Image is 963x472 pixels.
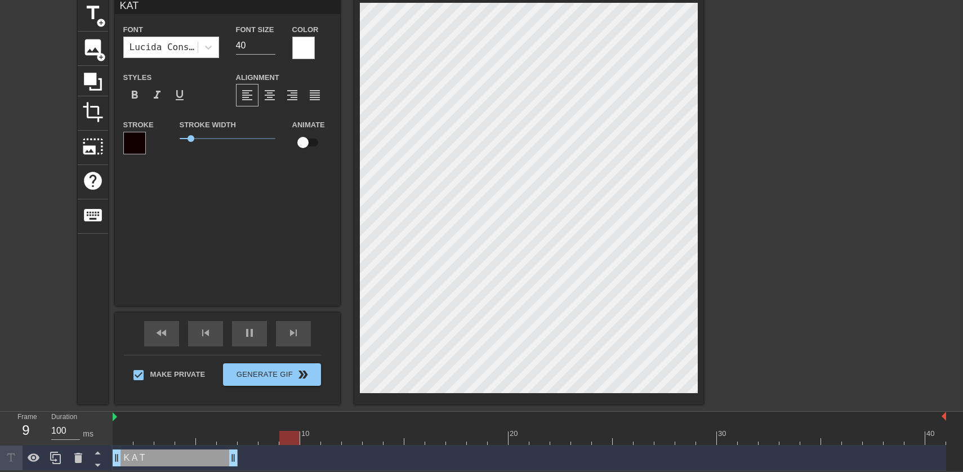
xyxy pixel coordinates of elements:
span: add_circle [96,52,106,62]
span: Generate Gif [228,368,316,381]
label: Font [123,24,143,35]
div: 20 [510,428,520,439]
div: 40 [926,428,937,439]
label: Font Size [236,24,274,35]
span: photo_size_select_large [82,136,104,157]
span: title [82,2,104,24]
span: format_align_left [240,88,254,102]
span: pause [243,326,256,340]
span: format_align_center [263,88,277,102]
span: format_align_right [286,88,299,102]
label: Duration [51,414,77,421]
span: format_align_justify [308,88,322,102]
div: 10 [301,428,311,439]
span: help [82,170,104,192]
span: image [82,37,104,58]
label: Color [292,24,319,35]
div: Lucida Console [130,41,199,54]
span: crop [82,101,104,123]
div: ms [83,428,93,440]
span: skip_next [287,326,300,340]
div: Frame [9,412,43,444]
label: Stroke [123,119,154,131]
div: 30 [718,428,728,439]
span: format_italic [150,88,164,102]
label: Stroke Width [180,119,236,131]
span: format_underline [173,88,186,102]
span: format_bold [128,88,141,102]
div: 9 [17,420,34,440]
span: Make Private [150,369,206,380]
span: keyboard [82,204,104,226]
span: fast_rewind [155,326,168,340]
span: double_arrow [296,368,310,381]
span: skip_previous [199,326,212,340]
label: Animate [292,119,325,131]
span: add_circle [96,18,106,28]
button: Generate Gif [223,363,320,386]
img: bound-end.png [942,412,946,421]
label: Styles [123,72,152,83]
label: Alignment [236,72,279,83]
